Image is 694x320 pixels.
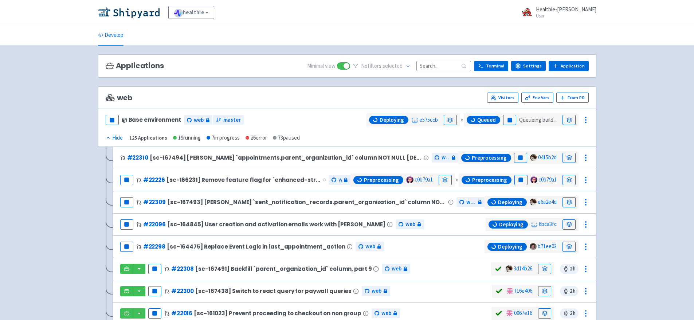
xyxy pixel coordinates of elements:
[148,264,161,274] button: Pause
[171,309,192,317] a: #22016
[195,288,352,294] span: [sc-167438] Switch to react query for paywall queries
[383,62,403,69] span: selected
[514,265,532,272] a: 3d14b26
[396,219,424,229] a: web
[148,286,161,296] button: Pause
[106,62,164,70] h3: Applications
[517,7,596,18] a: Healthie-[PERSON_NAME] User
[556,93,589,103] button: From PR
[120,175,133,185] button: Pause
[474,61,508,71] a: Terminal
[120,219,133,230] button: Pause
[466,198,475,206] span: web
[416,61,471,71] input: Search...
[143,176,165,184] a: #22226
[194,116,204,124] span: web
[364,176,399,184] span: Preprocessing
[560,286,579,296] span: 2 h
[498,199,522,206] span: Deploying
[143,198,166,206] a: #22309
[455,176,458,184] div: «
[499,221,524,228] span: Deploying
[432,153,458,163] a: web
[392,265,401,273] span: web
[419,116,438,123] a: e575ccb
[514,309,532,316] a: 0967e16
[511,61,546,71] a: Settings
[246,134,267,142] div: 26 error
[538,198,557,205] a: e6a2e4d
[143,221,166,228] a: #22096
[223,116,241,124] span: master
[356,242,384,251] a: web
[460,116,463,124] div: «
[120,197,133,207] button: Pause
[273,134,300,142] div: 73 paused
[207,134,240,142] div: 7 in progress
[106,115,119,125] button: Pause
[456,197,484,207] a: web
[365,242,375,251] span: web
[195,266,372,272] span: [sc-167491] Backfill `parent_organization_id` column, part 9
[405,220,415,229] span: web
[148,308,161,319] button: Pause
[171,265,194,273] a: #22308
[307,62,336,70] span: Minimal view
[560,308,579,319] span: 2 h
[560,264,579,274] span: 2 h
[150,155,422,161] span: [sc-167494] [PERSON_NAME] `appointments.parent_organization_id` column NOT NULL [DEPLOY OFF HOURS]
[338,176,342,184] span: web
[382,264,410,274] a: web
[514,287,532,294] a: f16e406
[167,243,345,250] span: [sc-164475] Replace Event Logic in last_appointment_action
[477,116,496,124] span: Queued
[106,94,133,102] span: web
[442,153,450,162] span: web
[536,6,596,13] span: Healthie-[PERSON_NAME]
[514,175,528,185] button: Pause
[213,115,244,125] a: master
[167,199,447,205] span: [sc-167493] [PERSON_NAME] `sent_notification_records.parent_organization_id` column NOT NULL
[98,7,160,18] img: Shipyard logo
[536,13,596,18] small: User
[143,243,165,250] a: #22298
[120,242,133,252] button: Pause
[549,61,588,71] a: Application
[362,286,390,296] a: web
[166,177,321,183] span: [sc-166231] Remove feature flag for `enhanced-stripe-chargeback-notifications-and-management`
[98,25,123,46] a: Develop
[372,287,381,295] span: web
[372,308,400,318] a: web
[129,134,167,142] div: 125 Applications
[487,93,518,103] a: Visitors
[472,176,507,184] span: Preprocessing
[514,153,527,163] button: Pause
[194,310,361,316] span: [sc-161023] Prevent proceeding to checkout on non group
[173,134,201,142] div: 19 running
[106,134,123,142] button: Hide
[381,309,391,317] span: web
[361,62,403,70] span: No filter s
[521,93,553,103] a: Env Vars
[167,221,385,227] span: [sc-164845] User creation and activation emails work with [PERSON_NAME]
[184,115,212,125] a: web
[415,176,433,183] a: c0b79a1
[472,154,507,161] span: Preprocessing
[329,175,350,185] a: web
[380,116,404,124] span: Deploying
[538,243,557,250] a: b71ee03
[467,115,557,125] span: Queueing build...
[498,243,522,250] span: Deploying
[538,176,557,183] a: c0b79a1
[503,115,516,125] button: Pause
[171,287,194,295] a: #22300
[168,6,215,19] a: healthie
[538,154,557,161] a: 0415b2d
[127,154,148,161] a: #22310
[539,221,557,227] a: 6bca3fc
[122,117,181,123] div: Base environment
